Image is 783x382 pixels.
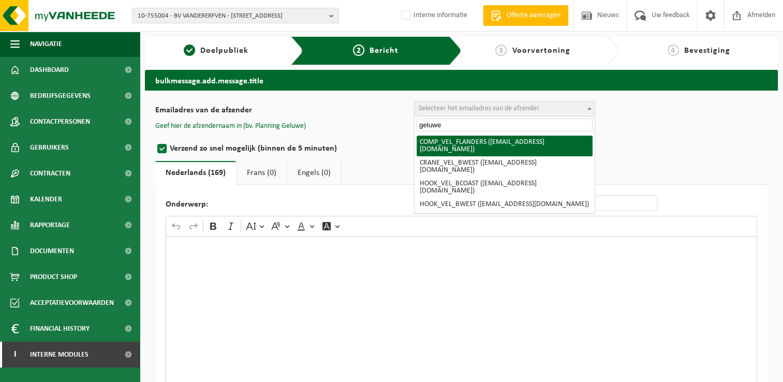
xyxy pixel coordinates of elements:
span: 10-755004 - BV VANDERERFVEN - [STREET_ADDRESS] [138,8,325,24]
span: Contracten [30,160,70,186]
span: 1 [184,45,195,56]
span: Bedrijfsgegevens [30,83,91,109]
span: Financial History [30,316,90,342]
span: Voorvertoning [512,47,570,55]
label: Interne informatie [399,8,467,23]
span: 4 [668,45,679,56]
span: Dashboard [30,57,69,83]
button: Geef hier de afzendernaam in (bv. Planning Geluwe) [155,122,306,131]
span: Documenten [30,238,74,264]
span: Offerte aanvragen [504,10,563,21]
div: Editor toolbar [166,216,757,236]
a: Frans (0) [237,161,287,185]
label: Verzend zo snel mogelijk (binnen de 5 minuten) [155,141,414,156]
span: Rapportage [30,212,70,238]
a: Offerte aanvragen [483,5,568,26]
li: COMP_VEL_FLANDERS ([EMAIL_ADDRESS][DOMAIN_NAME]) [417,136,593,156]
span: Kalender [30,186,62,212]
label: Onderwerp: [166,200,424,211]
span: 2 [353,45,364,56]
li: HOOK_VEL_BWEST ([EMAIL_ADDRESS][DOMAIN_NAME]) [417,198,593,211]
span: Navigatie [30,31,62,57]
span: Bericht [370,47,398,55]
span: I [10,342,20,368]
label: Emailadres van de afzender [155,106,414,116]
span: Interne modules [30,342,88,368]
span: Bevestiging [684,47,730,55]
span: 3 [495,45,507,56]
span: Selecteer het emailadres van de afzender [419,105,539,112]
span: Acceptatievoorwaarden [30,290,114,316]
a: Nederlands (169) [155,161,236,185]
span: Doelpubliek [200,47,248,55]
li: CRANE_VEL_BWEST ([EMAIL_ADDRESS][DOMAIN_NAME]) [417,156,593,177]
span: Gebruikers [30,135,69,160]
li: HOOK_VEL_BCOAST ([EMAIL_ADDRESS][DOMAIN_NAME]) [417,177,593,198]
a: Engels (0) [287,161,341,185]
h2: bulkmessage.add.message.title [145,70,778,90]
span: Product Shop [30,264,77,290]
button: 10-755004 - BV VANDERERFVEN - [STREET_ADDRESS] [132,8,339,23]
span: Contactpersonen [30,109,90,135]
